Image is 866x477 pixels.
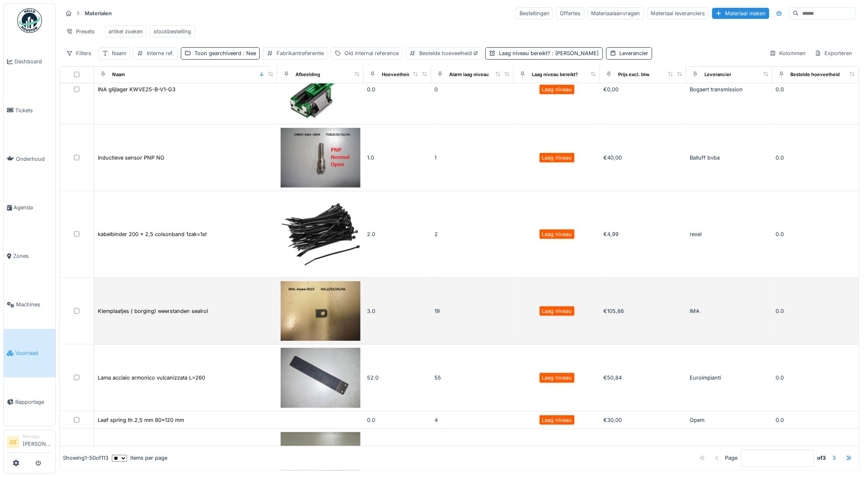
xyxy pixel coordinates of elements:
div: INA glijlager KWVE25-B-V1-G3 [98,86,176,93]
img: Badge_color-CXgf-gQk.svg [17,8,42,33]
div: Laag niveau [542,230,572,238]
span: Euroimpianti [690,375,721,381]
span: : [PERSON_NAME] [550,50,599,56]
span: Voorraad [15,349,52,357]
a: Tickets [4,86,55,134]
div: Kolommen [766,47,810,59]
span: Opem [690,417,704,423]
div: Laag niveau bereikt? [532,71,578,78]
div: Materiaalaanvragen [588,7,644,19]
div: 0.0 [776,230,856,238]
a: Machines [4,280,55,329]
div: Toon gearchiveerd [194,49,256,57]
div: Leverancier [620,49,649,57]
div: Fabrikantreferentie [277,49,324,57]
div: 0.0 [776,374,856,382]
div: Laag niveau [542,154,572,162]
div: Laag niveau [542,416,572,424]
div: 2.0 [367,230,428,238]
div: €0,00 [603,86,683,93]
img: INA glijlager KWVE25-B-V1-G3 [281,58,360,121]
div: Bestelde hoeveelheid [791,71,840,78]
div: Hoeveelheid [382,71,411,78]
span: Zones [13,252,52,260]
img: kabelbinder 200 x 2,5 colsonband 1zak=1st [281,195,360,274]
span: Balluff bvba [690,155,720,161]
div: Laag niveau [542,307,572,315]
div: 3.0 [367,307,428,315]
strong: Materialen [81,9,115,17]
div: 52.0 [367,374,428,382]
div: Leaf spring th.2,5 mm 80x120 mm [98,416,184,424]
a: Voorraad [4,329,55,377]
div: Leverancier [704,71,731,78]
div: 2 [434,230,510,238]
div: 4 [434,416,510,424]
div: 55 [434,374,510,382]
div: Materiaal maken [712,8,769,19]
div: Klemplaatjes ( borging) weerstanden sealrol [98,307,208,315]
a: Onderhoud [4,134,55,183]
div: 0 [434,86,510,93]
div: 0.0 [776,86,856,93]
div: Bestelde hoeveelheid [419,49,478,57]
span: Agenda [14,204,52,211]
div: €105,86 [603,307,683,315]
div: Naam [112,49,126,57]
div: Presets [62,25,98,37]
a: Agenda [4,183,55,232]
span: Tickets [15,107,52,114]
div: 0.0 [776,154,856,162]
div: kabelbinder 200 x 2,5 colsonband 1zak=1st [98,230,207,238]
div: 1.0 [367,154,428,162]
div: €4,99 [603,230,683,238]
div: items per page [112,454,167,462]
div: 0.0 [367,416,428,424]
div: Interne ref. [147,49,174,57]
div: Showing 1 - 50 of 113 [63,454,109,462]
span: Dashboard [14,58,52,65]
strong: of 3 [818,454,826,462]
a: Rapportage [4,377,55,426]
div: stockbestelling [154,28,191,35]
div: Lama acciaio armonico vulcanizzata L=260 [98,374,205,382]
img: Lama acciaio armonico vulcanizzata L=260 [281,348,360,408]
div: Alarm laag niveau [449,71,489,78]
div: €40,00 [603,154,683,162]
div: €50,84 [603,374,683,382]
div: Naam [112,71,125,78]
a: Dashboard [4,37,55,86]
div: 0.0 [776,416,856,424]
img: Inductieve sensor PNP NO [281,128,360,188]
div: €30,00 [603,416,683,424]
div: Filters [62,47,95,59]
div: artikel zoeken [109,28,143,35]
span: : Nee [241,50,256,56]
div: Prijs excl. btw [618,71,649,78]
div: Page [725,454,738,462]
span: rexel [690,231,702,237]
div: Bestellingen [516,7,553,19]
img: Klemplaatjes ( borging) weerstanden sealrol [281,281,360,341]
div: Exporteren [811,47,856,59]
span: Bogaert transmission [690,86,743,93]
div: 0.0 [367,86,428,93]
a: Zones [4,232,55,280]
div: Manager [23,433,52,440]
span: Onderhoud [16,155,52,163]
div: Laag niveau [542,374,572,382]
li: GE [7,436,19,449]
div: Inductieve sensor PNP NO [98,154,164,162]
div: Laag niveau bereikt? [499,49,599,57]
div: Laag niveau [542,86,572,93]
span: IMA [690,308,700,314]
span: Machines [16,301,52,308]
div: 1 [434,154,510,162]
li: [PERSON_NAME] [23,433,52,451]
span: Rapportage [15,398,52,406]
div: Old internal reference [344,49,399,57]
div: Materiaal leveranciers [647,7,709,19]
a: GE Manager[PERSON_NAME] [7,433,52,453]
div: Offertes [557,7,584,19]
div: Afbeelding [296,71,320,78]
